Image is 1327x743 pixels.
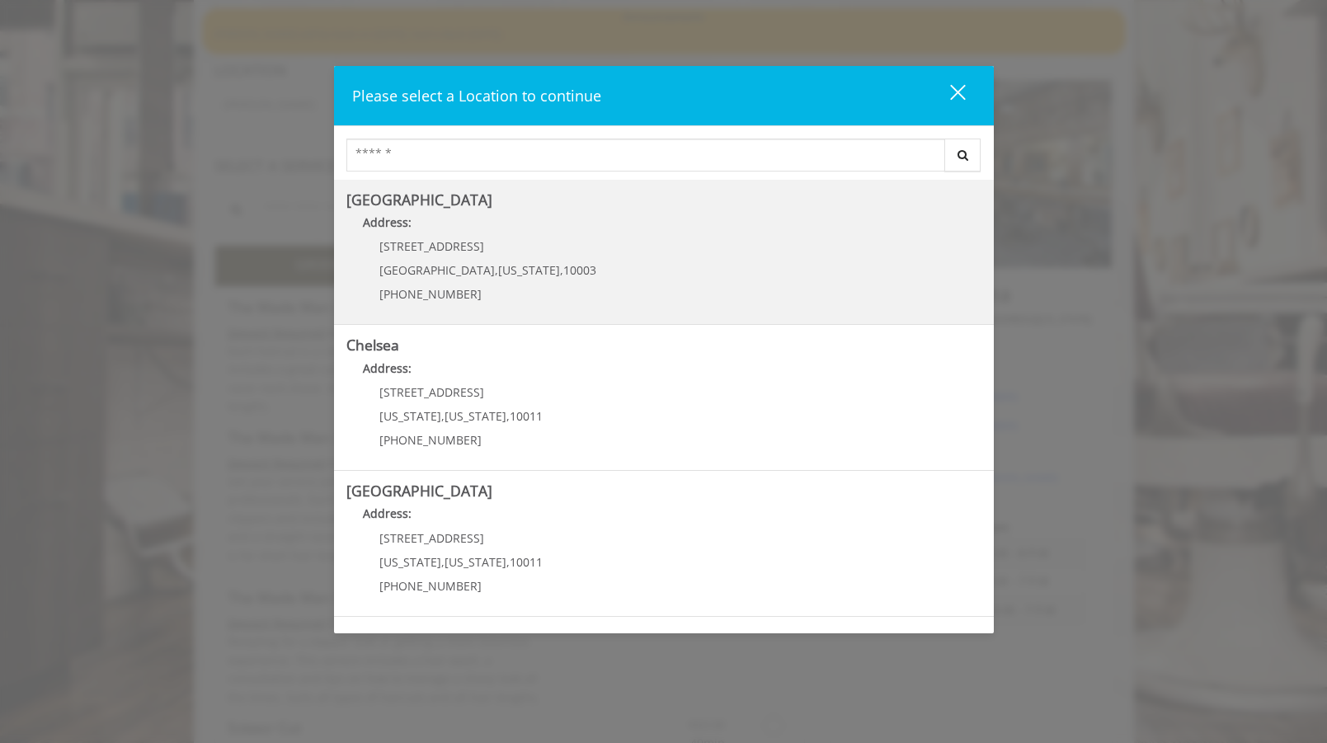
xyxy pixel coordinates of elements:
[379,238,484,254] span: [STREET_ADDRESS]
[920,78,976,112] button: close dialog
[445,408,506,424] span: [US_STATE]
[560,262,563,278] span: ,
[510,408,543,424] span: 10011
[441,554,445,570] span: ,
[379,384,484,400] span: [STREET_ADDRESS]
[510,554,543,570] span: 10011
[379,286,482,302] span: [PHONE_NUMBER]
[931,83,964,108] div: close dialog
[953,149,972,161] i: Search button
[379,578,482,594] span: [PHONE_NUMBER]
[441,408,445,424] span: ,
[346,335,399,355] b: Chelsea
[445,554,506,570] span: [US_STATE]
[495,262,498,278] span: ,
[346,139,945,172] input: Search Center
[379,408,441,424] span: [US_STATE]
[379,554,441,570] span: [US_STATE]
[379,530,484,546] span: [STREET_ADDRESS]
[506,408,510,424] span: ,
[379,262,495,278] span: [GEOGRAPHIC_DATA]
[363,506,412,521] b: Address:
[352,86,601,106] span: Please select a Location to continue
[506,554,510,570] span: ,
[363,214,412,230] b: Address:
[346,190,492,209] b: [GEOGRAPHIC_DATA]
[563,262,596,278] span: 10003
[363,360,412,376] b: Address:
[346,139,981,180] div: Center Select
[498,262,560,278] span: [US_STATE]
[379,432,482,448] span: [PHONE_NUMBER]
[346,481,492,501] b: [GEOGRAPHIC_DATA]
